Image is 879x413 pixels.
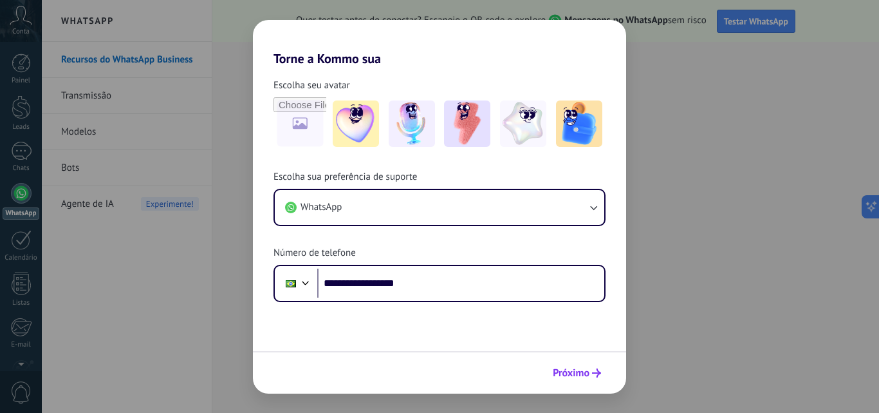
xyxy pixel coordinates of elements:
[273,79,350,92] span: Escolha seu avatar
[389,101,435,147] img: -2.jpeg
[279,270,303,297] div: Brazil: + 55
[275,190,604,225] button: WhatsApp
[333,101,379,147] img: -1.jpeg
[500,101,546,147] img: -4.jpeg
[556,101,602,147] img: -5.jpeg
[273,247,356,260] span: Número de telefone
[444,101,490,147] img: -3.jpeg
[553,369,589,378] span: Próximo
[547,362,607,384] button: Próximo
[253,20,626,66] h2: Torne a Kommo sua
[273,171,417,184] span: Escolha sua preferência de suporte
[301,201,342,214] span: WhatsApp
